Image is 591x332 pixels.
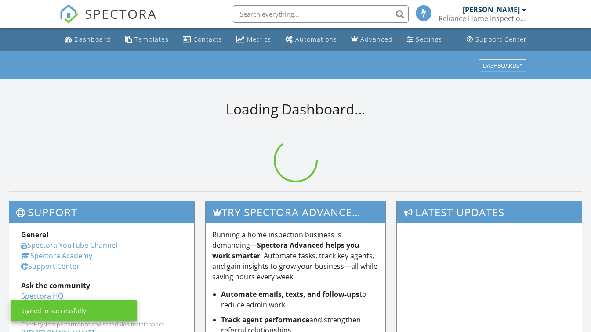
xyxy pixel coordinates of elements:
[121,32,172,48] a: Templates
[59,4,79,24] img: The Best Home Inspection Software - Spectora
[212,240,359,261] strong: Spectora Advanced helps you work smarter
[221,289,359,299] strong: Automate emails, texts, and follow-ups
[212,229,379,282] p: Running a home inspection business is demanding— . Automate tasks, track key agents, and gain ins...
[134,35,169,43] div: Templates
[61,32,114,48] a: Dashboard
[479,59,526,71] button: Dashboards
[348,32,396,48] a: Advanced
[439,14,526,23] div: Reliance Home Inspection San Diego
[59,12,157,30] a: SPECTORA
[193,35,222,43] div: Contacts
[403,32,446,48] a: Settings
[21,240,117,250] a: Spectora YouTube Channel
[21,291,63,301] a: Spectora HQ
[21,321,182,328] div: Check system performance and scheduled maintenance.
[360,35,393,43] div: Advanced
[74,35,111,43] div: Dashboard
[221,315,309,325] strong: Track agent performance
[21,307,88,315] div: Signed in successfully.
[206,201,385,223] h3: Try spectora advanced [DATE]
[85,4,157,23] span: SPECTORA
[233,5,409,23] input: Search everything...
[247,35,271,43] div: Metrics
[416,35,442,43] div: Settings
[21,230,49,239] strong: General
[221,289,379,310] li: to reduce admin work.
[463,5,520,14] div: [PERSON_NAME]
[21,261,80,271] a: Support Center
[179,32,226,48] a: Contacts
[21,251,92,261] a: Spectora Academy
[483,62,522,68] div: Dashboards
[9,201,194,223] h3: Support
[282,32,341,48] a: Automations (Basic)
[397,201,582,223] h3: Latest Updates
[233,32,275,48] a: Metrics
[475,35,527,43] div: Support Center
[21,280,182,291] div: Ask the community
[295,35,337,43] div: Automations
[463,32,530,48] a: Support Center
